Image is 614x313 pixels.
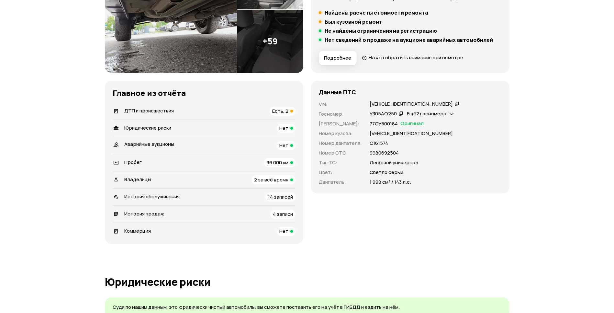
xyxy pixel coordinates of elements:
p: Светло серый [370,169,403,176]
p: С161574 [370,140,388,147]
p: Цвет : [319,169,362,176]
span: Ещё 2 госномера [407,110,446,117]
a: На что обратить внимание при осмотре [362,54,463,61]
p: Судя по нашим данным, это юридически чистый автомобиль: вы сможете поставить его на учёт в ГИБДД ... [113,304,502,311]
button: Подробнее [319,51,357,65]
span: Аварийные аукционы [124,141,174,147]
span: Нет [279,125,288,132]
p: [VEHICLE_IDENTIFICATION_NUMBER] [370,130,453,137]
h3: Главное из отчёта [113,88,296,98]
span: Коммерция [124,227,151,234]
span: Оригинал [400,120,424,127]
span: 2 за всё время [254,176,288,183]
span: История обслуживания [124,193,180,200]
span: Нет [279,228,288,235]
span: История продаж [124,210,164,217]
span: Есть, 2 [272,108,288,114]
span: Владельцы [124,176,151,183]
p: Легковой универсал [370,159,418,166]
p: 9980692504 [370,149,399,156]
p: 1 998 см³ / 143 л.с. [370,179,411,186]
h1: Юридические риски [105,276,509,288]
span: ДТП и происшествия [124,107,174,114]
span: 14 записей [268,193,293,200]
p: Номер двигателя : [319,140,362,147]
span: 96 000 км [266,159,288,166]
span: Нет [279,142,288,149]
h5: Нет сведений о продаже на аукционе аварийных автомобилей [325,37,493,43]
span: Пробег [124,159,142,166]
p: Двигатель : [319,179,362,186]
span: 4 записи [273,211,293,217]
p: Тип ТС : [319,159,362,166]
span: На что обратить внимание при осмотре [369,54,463,61]
h5: Не найдены ограничения на регистрацию [325,28,437,34]
div: [VEHICLE_IDENTIFICATION_NUMBER] [370,101,453,108]
div: У305АО250 [370,110,397,117]
p: Госномер : [319,110,362,118]
span: Подробнее [324,55,351,61]
h4: Данные ПТС [319,88,356,96]
h5: Найдены расчёты стоимости ремонта [325,9,428,16]
p: Номер СТС : [319,149,362,156]
p: Номер кузова : [319,130,362,137]
h5: Был кузовной ремонт [325,18,382,25]
span: Юридические риски [124,124,171,131]
p: [PERSON_NAME] : [319,120,362,127]
p: 77ОУ500184 [370,120,398,127]
p: VIN : [319,101,362,108]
